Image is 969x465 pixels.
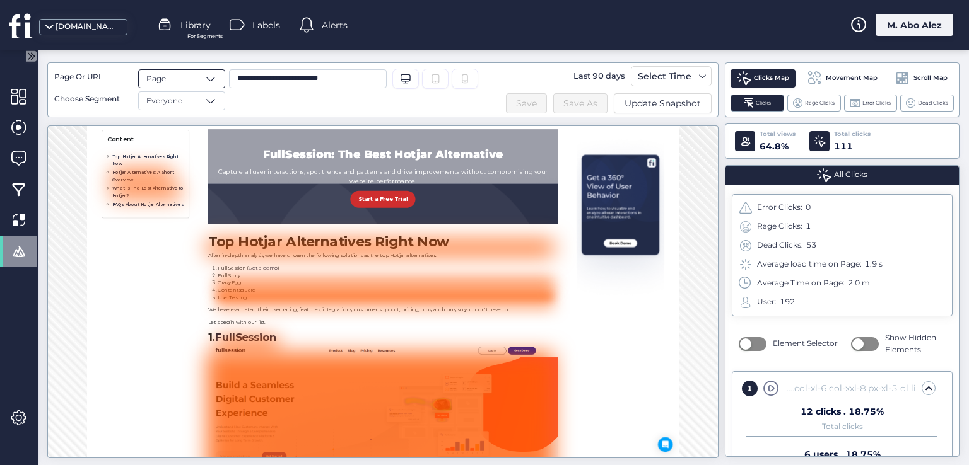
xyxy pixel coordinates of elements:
span: Average Time on Page: [757,277,845,289]
li: FullStory [267,300,964,315]
li: FullSession ( ) [267,285,964,300]
span: Update Snapshot [625,96,701,110]
div: 64.8% [760,139,796,153]
p: After in-depth analysis, we have chosen the following solutions as the top Hotjar alternatives: [247,260,964,275]
div: 1 [251,328,279,357]
div: 4 [251,298,279,326]
span: Rage Clicks: [757,221,802,233]
div: Last 90 days [570,66,628,86]
h2: Top Hotjar Alternatives Right Now [247,221,964,255]
p: Capture all user interactions, spot trends and patterns and drive improvements without compromisi... [257,86,954,124]
div: 1 [742,381,758,396]
a: Get a demo [330,286,389,298]
span: Show Hidden Elements [885,332,946,356]
span: Content [41,21,199,41]
span: Average load time on Page: [757,258,862,270]
div: [DOMAIN_NAME] [56,21,119,33]
div: M. Abo Alez [876,14,953,36]
div: 0 [806,202,811,214]
strong: Start a Free Trial [555,144,655,158]
p: Let's begin with our list. [247,396,964,411]
div: 1 [806,221,811,233]
div: 111 [834,139,871,153]
span: Error Clicks: [757,202,802,214]
span: For Segments [187,32,223,40]
div: Total clicks [822,424,863,430]
div: 17 [251,418,279,447]
div: Page Or URL [54,71,130,83]
div: Total views [760,129,796,139]
div: 6 users . 18.75% [804,450,881,459]
div: 24 [231,219,259,248]
div: 32 [36,108,64,137]
a: Top Hotjar Alternatives Right Now [51,57,187,84]
span: Clicks [756,99,771,107]
div: section#page-content.mt-5.container-fluid.px-0 div.row.mt-5 div#page-body.col-12.col-xl-6.col-xxl... [782,381,916,395]
p: We have evaluated their user rating, features, integrations, customer support, pricing, pros, and... [247,370,964,386]
span: Clicks Map [754,73,789,83]
div: 53 [806,239,816,251]
div: 3 [251,313,279,342]
a: FAQs About Hotjar Alternatives [51,156,197,168]
button: Update Snapshot [614,93,712,113]
div: Choose Segment [54,93,130,105]
strong: FullSession: The Best Hotjar Alternative [360,45,851,73]
div: 6 [251,343,279,372]
a: FullSession [262,420,387,447]
div: 12 clicks . 18.75% [801,407,884,416]
div: 31 [36,76,64,104]
div: 2.0 m [848,277,870,289]
div: 1.9 s [865,258,883,270]
span: Element Selector [773,338,838,350]
span: All Clicks [834,169,867,181]
a: Start a Free Trial [539,134,672,169]
div: 192 [780,296,795,308]
span: Top Hotjar Alternatives Right Now [51,58,187,84]
span: Everyone [146,95,182,107]
div: Total clicks [834,129,871,139]
div: Select Time [635,69,695,84]
span: Alerts [322,18,348,32]
button: Save [506,93,547,113]
span: Dead Clicks: [757,239,803,251]
span: Scroll Map [913,73,948,83]
span: Error Clicks [862,99,891,107]
span: Labels [252,18,280,32]
span: Library [180,18,211,32]
span: User: [757,296,777,308]
span: Page [146,73,166,85]
h3: 1. [247,421,964,447]
span: Movement Map [826,73,878,83]
span: Rage Clicks [805,99,835,107]
button: Save As [553,93,608,113]
span: Dead Clicks [918,99,948,107]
